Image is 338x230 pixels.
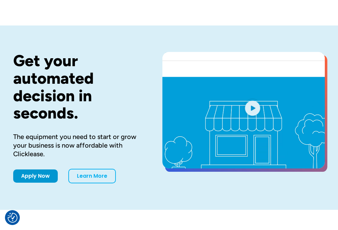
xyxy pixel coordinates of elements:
div: The equipment you need to start or grow your business is now affordable with Clicklease. [13,132,141,158]
h1: Get your automated decision in seconds. [13,52,141,122]
a: Apply Now [13,169,58,183]
a: Learn More [68,169,116,183]
img: Revisit consent button [8,213,17,223]
img: Blue play button logo on a light blue circular background [244,99,261,117]
button: Consent Preferences [8,213,17,223]
a: open lightbox [162,52,325,168]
